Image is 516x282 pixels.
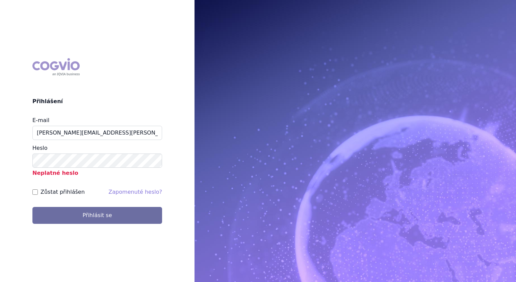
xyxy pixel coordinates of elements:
[108,189,162,195] a: Zapomenuté heslo?
[32,168,162,177] p: Neplatné heslo
[32,58,80,76] div: COGVIO
[32,97,162,105] h2: Přihlášení
[41,188,85,196] label: Zůstat přihlášen
[32,117,49,123] label: E-mail
[32,207,162,224] button: Přihlásit se
[32,145,47,151] label: Heslo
